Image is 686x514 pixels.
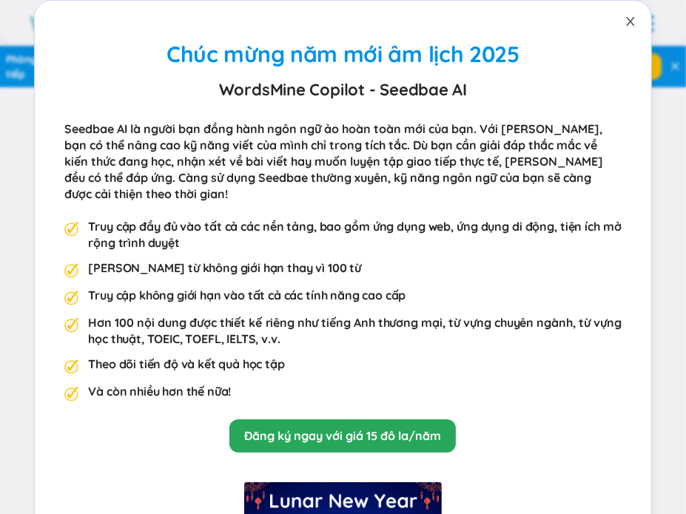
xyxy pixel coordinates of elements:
[219,79,467,100] font: WordsMine Copilot - Seedbae AI
[64,359,79,374] img: phần thưởng
[610,1,651,42] button: Đóng
[88,315,621,346] font: Hơn 100 nội dung được thiết kế riêng như tiếng Anh thương mại, từ vựng chuyên ngành, từ vựng học ...
[244,427,441,444] a: Đăng ký ngay với giá 15 đô la/năm
[88,260,361,275] font: [PERSON_NAME] từ không giới hạn thay vì 100 từ
[88,219,621,250] font: Truy cập đầy đủ vào tất cả các nền tảng, bao gồm ứng dụng web, ứng dụng di động, tiện ích mở rộng...
[64,291,79,305] img: phần thưởng
[88,384,231,399] font: Và còn nhiều hơn thế nữa!
[88,288,406,302] font: Truy cập không giới hạn vào tất cả các tính năng cao cấp
[64,263,79,278] img: phần thưởng
[64,121,603,201] font: Seedbae AI là người bạn đồng hành ngôn ngữ ảo hoàn toàn mới của bạn. Với [PERSON_NAME], bạn có th...
[64,387,79,402] img: phần thưởng
[64,222,79,237] img: phần thưởng
[625,16,636,27] span: đóng
[167,40,519,68] font: Chúc mừng năm mới âm lịch 2025
[64,318,79,333] img: phần thưởng
[229,419,456,453] button: Đăng ký ngay với giá 15 đô la/năm
[88,356,284,371] font: Theo dõi tiến độ và kết quả học tập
